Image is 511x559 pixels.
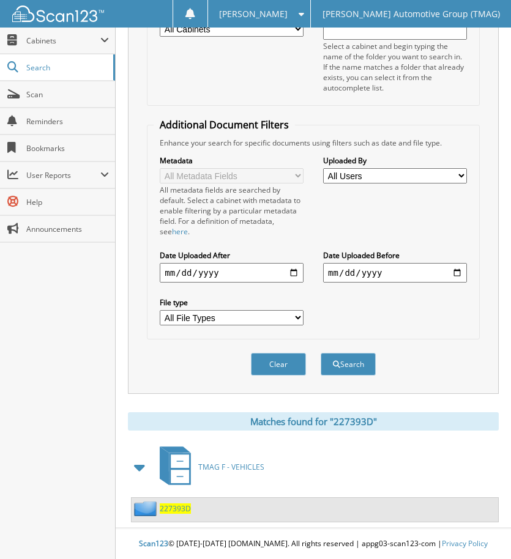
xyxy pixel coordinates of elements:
[450,500,511,559] iframe: Chat Widget
[323,263,467,283] input: end
[172,226,188,237] a: here
[134,501,160,516] img: folder2.png
[26,89,109,100] span: Scan
[323,155,467,166] label: Uploaded By
[198,462,264,472] span: TMAG F - VEHICLES
[26,224,109,234] span: Announcements
[323,41,467,93] div: Select a cabinet and begin typing the name of the folder you want to search in. If the name match...
[26,35,100,46] span: Cabinets
[219,10,288,18] span: [PERSON_NAME]
[26,197,109,207] span: Help
[442,538,488,549] a: Privacy Policy
[154,118,295,131] legend: Additional Document Filters
[323,10,500,18] span: [PERSON_NAME] Automotive Group (TMAG)
[139,538,168,549] span: Scan123
[160,297,304,308] label: File type
[116,529,511,559] div: © [DATE]-[DATE] [DOMAIN_NAME]. All rights reserved | appg03-scan123-com |
[26,143,109,154] span: Bookmarks
[321,353,376,376] button: Search
[152,443,264,491] a: TMAG F - VEHICLES
[154,138,472,148] div: Enhance your search for specific documents using filters such as date and file type.
[160,250,304,261] label: Date Uploaded After
[26,116,109,127] span: Reminders
[26,170,100,180] span: User Reports
[160,503,191,514] a: 227393D
[160,155,304,166] label: Metadata
[26,62,107,73] span: Search
[323,250,467,261] label: Date Uploaded Before
[160,263,304,283] input: start
[160,185,304,237] div: All metadata fields are searched by default. Select a cabinet with metadata to enable filtering b...
[251,353,306,376] button: Clear
[12,6,104,22] img: scan123-logo-white.svg
[128,412,499,431] div: Matches found for "227393D"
